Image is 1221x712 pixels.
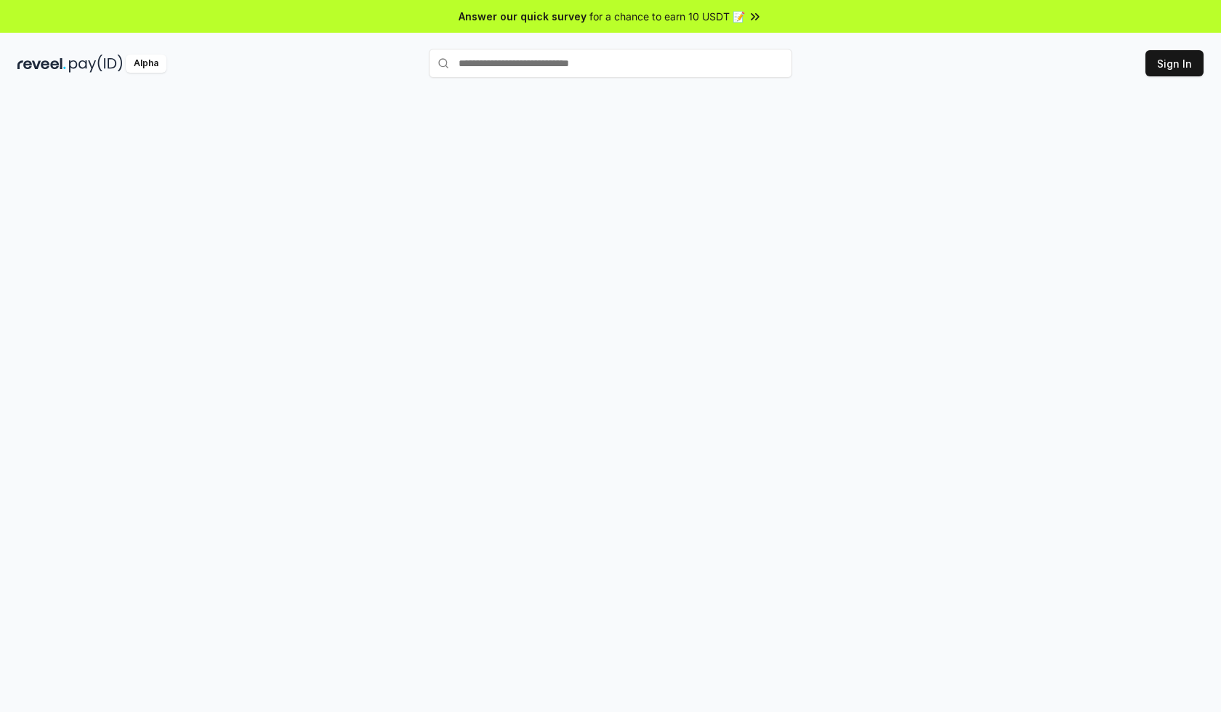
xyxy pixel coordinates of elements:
[17,55,66,73] img: reveel_dark
[69,55,123,73] img: pay_id
[126,55,166,73] div: Alpha
[1145,50,1204,76] button: Sign In
[589,9,745,24] span: for a chance to earn 10 USDT 📝
[459,9,587,24] span: Answer our quick survey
